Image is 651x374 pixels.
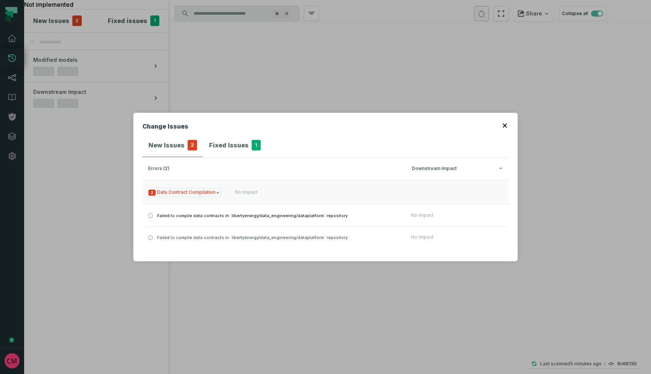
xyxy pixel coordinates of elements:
[144,204,509,226] button: Failed to compile data contracts in `libertyenergy/data_engineering/dataplatform` repositoryNo Im...
[235,189,258,195] div: No Impact
[142,180,509,252] div: errors (2)Downstream Impact
[148,141,185,150] h4: New Issues
[411,234,434,240] div: No Impact
[142,204,509,248] div: Issue TypeNo Impact
[209,141,249,150] h4: Fixed Issues
[148,190,156,196] span: Severity
[188,140,197,150] span: 2
[142,180,509,204] button: Issue TypeNo Impact
[411,212,434,218] div: No Impact
[148,166,407,172] div: errors (2)
[142,122,188,134] h2: Change Issues
[148,166,503,172] button: errors (2)Downstream Impact
[157,213,348,218] span: Failed to compile data contracts in `libertyenergy/data_engineering/dataplatform` repository
[412,166,503,172] div: Downstream Impact
[157,235,348,240] span: Failed to compile data contracts in `libertyenergy/data_engineering/dataplatform` repository
[252,140,261,150] span: 1
[147,188,222,197] span: Issue Type
[144,226,509,248] button: Failed to compile data contracts in `libertyenergy/data_engineering/dataplatform` repositoryNo Im...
